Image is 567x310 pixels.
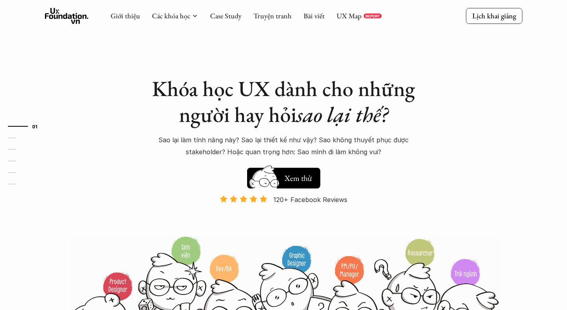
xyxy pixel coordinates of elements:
a: 01 [8,122,46,131]
a: REPORT [364,14,382,18]
a: Các khóa học [152,11,190,20]
a: Lịch khai giảng [466,8,522,24]
h1: Khóa học UX dành cho những người hay hỏi [144,76,423,128]
em: sao lại thế? [296,100,388,128]
a: Xem thử [247,164,320,188]
h5: Xem thử [284,173,312,184]
p: Sao lại làm tính năng này? Sao lại thiết kế như vậy? Sao không thuyết phục được stakeholder? Hoặc... [144,134,423,158]
a: Giới thiệu [111,11,140,20]
a: 120+ Facebook Reviews [213,195,355,235]
a: UX Map [337,11,362,20]
strong: 01 [32,123,38,129]
a: Truyện tranh [253,11,292,20]
p: REPORT [365,14,380,18]
a: Case Study [210,11,242,20]
p: 120+ Facebook Reviews [273,194,347,206]
a: Bài viết [304,11,325,20]
p: Lịch khai giảng [472,11,516,20]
